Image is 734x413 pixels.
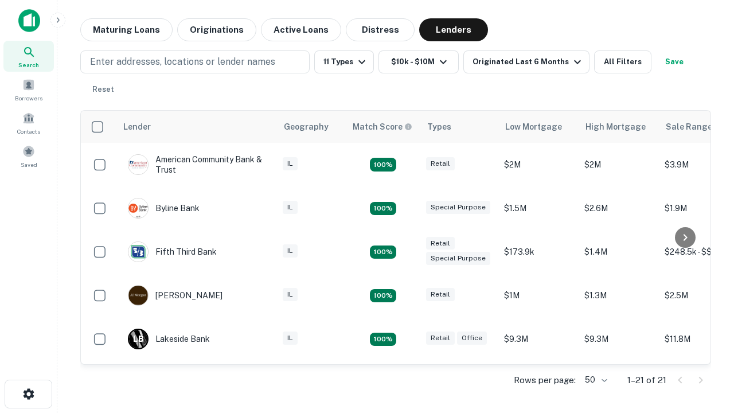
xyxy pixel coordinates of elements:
td: $1.3M [579,274,659,317]
td: $9.3M [498,317,579,361]
td: $2.6M [579,186,659,230]
div: Originated Last 6 Months [473,55,584,69]
button: Originations [177,18,256,41]
td: $9.3M [579,317,659,361]
td: $2M [498,143,579,186]
div: Retail [426,157,455,170]
div: Special Purpose [426,201,490,214]
button: Active Loans [261,18,341,41]
button: Enter addresses, locations or lender names [80,50,310,73]
span: Borrowers [15,93,42,103]
div: High Mortgage [585,120,646,134]
div: Types [427,120,451,134]
td: $2M [579,143,659,186]
div: IL [283,201,298,214]
img: picture [128,286,148,305]
th: Geography [277,111,346,143]
div: [PERSON_NAME] [128,285,222,306]
button: Originated Last 6 Months [463,50,589,73]
div: Retail [426,237,455,250]
h6: Match Score [353,120,410,133]
button: Save your search to get updates of matches that match your search criteria. [656,50,693,73]
div: Geography [284,120,329,134]
th: Lender [116,111,277,143]
div: Sale Range [666,120,712,134]
td: $2.7M [498,361,579,404]
div: Matching Properties: 2, hasApolloMatch: undefined [370,158,396,172]
div: Office [457,332,487,345]
button: Distress [346,18,415,41]
div: Matching Properties: 2, hasApolloMatch: undefined [370,246,396,259]
th: Types [420,111,498,143]
p: Rows per page: [514,373,576,387]
div: Matching Properties: 3, hasApolloMatch: undefined [370,202,396,216]
button: Lenders [419,18,488,41]
a: Saved [3,141,54,172]
div: IL [283,157,298,170]
p: Enter addresses, locations or lender names [90,55,275,69]
div: Special Purpose [426,252,490,265]
a: Contacts [3,107,54,138]
td: $1.5M [498,186,579,230]
a: Borrowers [3,74,54,105]
iframe: Chat Widget [677,321,734,376]
td: $173.9k [498,230,579,274]
div: Matching Properties: 3, hasApolloMatch: undefined [370,333,396,346]
div: Byline Bank [128,198,200,219]
span: Saved [21,160,37,169]
p: L B [133,333,143,345]
td: $1.4M [579,230,659,274]
div: 50 [580,372,609,388]
div: Low Mortgage [505,120,562,134]
p: 1–21 of 21 [627,373,666,387]
div: Fifth Third Bank [128,241,217,262]
div: IL [283,288,298,301]
td: $7M [579,361,659,404]
img: picture [128,198,148,218]
button: 11 Types [314,50,374,73]
button: All Filters [594,50,651,73]
div: American Community Bank & Trust [128,154,266,175]
span: Contacts [17,127,40,136]
th: Capitalize uses an advanced AI algorithm to match your search with the best lender. The match sco... [346,111,420,143]
button: Reset [85,78,122,101]
th: High Mortgage [579,111,659,143]
div: Lender [123,120,151,134]
button: $10k - $10M [378,50,459,73]
button: Maturing Loans [80,18,173,41]
div: Retail [426,288,455,301]
div: Retail [426,332,455,345]
img: picture [128,155,148,174]
div: IL [283,244,298,258]
a: Search [3,41,54,72]
div: Capitalize uses an advanced AI algorithm to match your search with the best lender. The match sco... [353,120,412,133]
th: Low Mortgage [498,111,579,143]
div: IL [283,332,298,345]
div: Lakeside Bank [128,329,210,349]
img: picture [128,242,148,262]
div: Matching Properties: 2, hasApolloMatch: undefined [370,289,396,303]
span: Search [18,60,39,69]
img: capitalize-icon.png [18,9,40,32]
td: $1M [498,274,579,317]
